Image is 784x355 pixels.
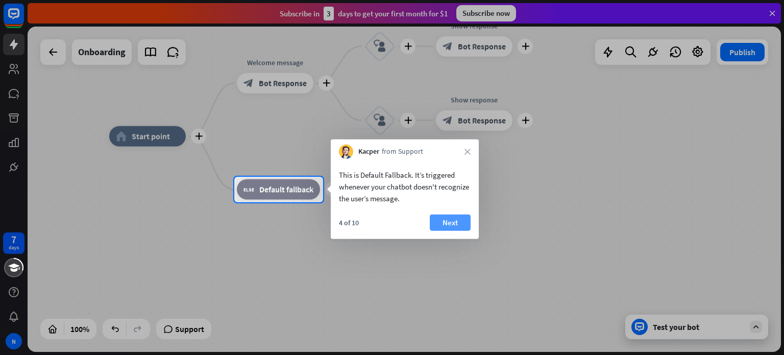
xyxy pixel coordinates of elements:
button: Open LiveChat chat widget [8,4,39,35]
span: from Support [382,147,423,157]
span: Kacper [358,147,379,157]
button: Next [430,215,471,231]
i: close [464,149,471,155]
div: 4 of 10 [339,218,359,227]
span: Default fallback [259,184,313,195]
i: block_fallback [243,184,254,195]
div: This is Default Fallback. It’s triggered whenever your chatbot doesn't recognize the user’s message. [339,169,471,204]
